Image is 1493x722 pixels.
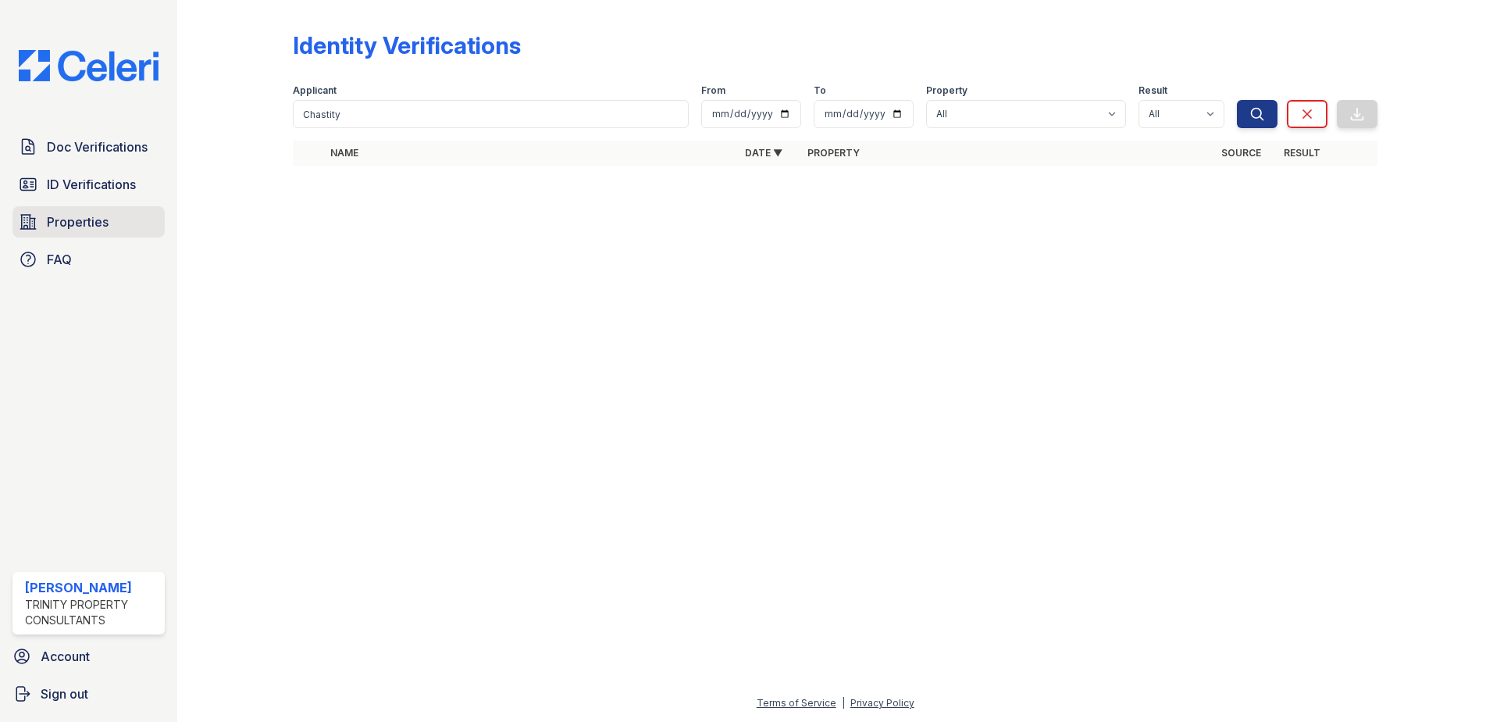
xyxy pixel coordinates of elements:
span: FAQ [47,250,72,269]
input: Search by name or phone number [293,100,689,128]
a: Sign out [6,678,171,709]
label: To [814,84,826,97]
span: Doc Verifications [47,138,148,156]
img: CE_Logo_Blue-a8612792a0a2168367f1c8372b55b34899dd931a85d93a1a3d3e32e68fde9ad4.png [6,50,171,81]
label: Applicant [293,84,337,97]
label: Result [1138,84,1167,97]
a: ID Verifications [12,169,165,200]
a: Result [1284,147,1320,159]
div: Identity Verifications [293,31,521,59]
a: Name [330,147,358,159]
a: Properties [12,206,165,238]
span: ID Verifications [47,175,136,194]
a: Terms of Service [757,697,836,709]
label: From [701,84,725,97]
div: Trinity Property Consultants [25,597,159,628]
a: Date ▼ [745,147,782,159]
div: [PERSON_NAME] [25,578,159,597]
span: Account [41,647,90,666]
div: | [842,697,845,709]
a: Account [6,641,171,672]
span: Properties [47,213,109,231]
a: Doc Verifications [12,131,165,163]
a: Property [807,147,860,159]
a: FAQ [12,244,165,275]
a: Privacy Policy [850,697,914,709]
a: Source [1221,147,1261,159]
label: Property [926,84,967,97]
span: Sign out [41,684,88,703]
